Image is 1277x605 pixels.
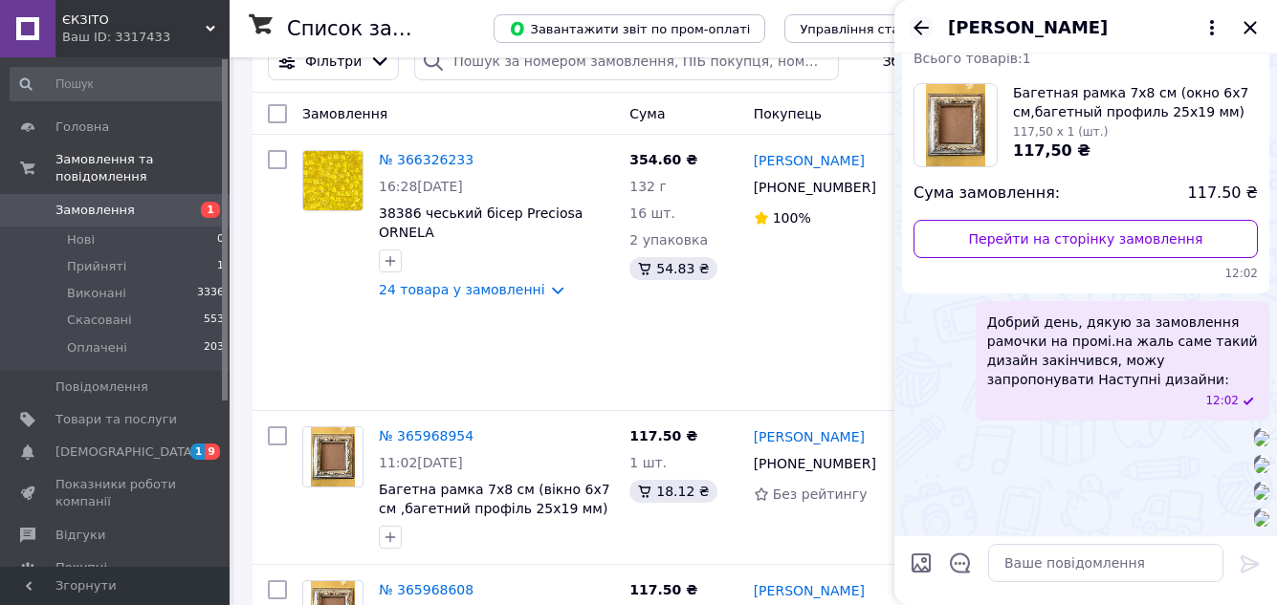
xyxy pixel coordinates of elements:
[197,285,224,302] span: 3336
[55,443,197,461] span: [DEMOGRAPHIC_DATA]
[190,443,206,460] span: 1
[629,205,675,221] span: 16 шт.
[55,151,230,185] span: Замовлення та повідомлення
[914,51,1031,66] span: Всього товарів: 1
[629,428,697,443] span: 117.50 ₴
[55,527,105,544] span: Відгуки
[1254,431,1269,446] img: c0342a94-f8e0-4dbc-a271-8d9ebb951075_w500_h500
[754,581,865,600] a: [PERSON_NAME]
[55,202,135,219] span: Замовлення
[494,14,765,43] button: Завантажити звіт по пром-оплаті
[1013,125,1108,139] span: 117,50 x 1 (шт.)
[302,106,387,121] span: Замовлення
[629,232,708,248] span: 2 упаковка
[629,480,716,503] div: 18.12 ₴
[509,20,750,37] span: Завантажити звіт по пром-оплаті
[67,339,127,357] span: Оплачені
[205,443,220,460] span: 9
[914,220,1258,258] a: Перейти на сторінку замовлення
[750,450,880,477] div: [PHONE_NUMBER]
[55,119,109,136] span: Головна
[910,16,933,39] button: Назад
[1254,485,1269,500] img: 9d0d0b9d-5bfd-4294-afb2-668736c4768f_w500_h500
[1254,511,1269,527] img: 34f6eef6-ac26-4257-954f-619658ac39df_w500_h500
[1013,83,1258,121] span: Багетная рамка 7х8 см (окно 6х7 см,багетный профиль 25х19 мм)
[379,282,545,297] a: 24 товара у замовленні
[379,428,473,443] a: № 365968954
[62,11,206,29] span: ЄКЗІТО
[62,29,230,46] div: Ваш ID: 3317433
[948,551,973,575] button: Відкрити шаблони відповідей
[629,152,697,167] span: 354.60 ₴
[55,559,107,576] span: Покупці
[1013,141,1090,160] span: 117,50 ₴
[379,152,473,167] a: № 366326233
[302,426,363,487] a: Фото товару
[67,231,95,248] span: Нові
[67,258,126,275] span: Прийняті
[379,205,583,240] a: 38386 чеський бісер Preciosa ORNELA
[379,179,463,194] span: 16:28[DATE]
[750,174,880,201] div: [PHONE_NUMBER]
[379,582,473,597] a: № 365968608
[414,42,839,80] input: Пошук за номером замовлення, ПІБ покупця, номером телефону, Email, номером накладної
[67,285,126,302] span: Виконані
[800,22,946,36] span: Управління статусами
[629,582,697,597] span: 117.50 ₴
[311,427,355,486] img: Фото товару
[629,179,667,194] span: 132 г
[379,455,463,470] span: 11:02[DATE]
[201,202,220,218] span: 1
[67,312,132,329] span: Скасовані
[948,15,1223,40] button: [PERSON_NAME]
[773,486,868,502] span: Без рейтингу
[217,258,224,275] span: 1
[1205,393,1239,409] span: 12:02 10.10.2025
[883,52,1023,71] span: Збережені фільтри:
[629,455,667,470] span: 1 шт.
[987,313,1258,389] span: Добрий день, дякую за замовлення рамочки на промі.на жаль саме такий дизайн закінчився, можу запр...
[784,14,961,43] button: Управління статусами
[55,476,177,510] span: Показники роботи компанії
[217,231,224,248] span: 0
[204,339,224,357] span: 203
[629,106,665,121] span: Cума
[10,67,226,101] input: Пошук
[379,482,610,516] a: Багетна рамка 7х8 см (вікно 6х7 см ,багетний профіль 25х19 мм)
[754,151,865,170] a: [PERSON_NAME]
[629,257,716,280] div: 54.83 ₴
[754,427,865,446] a: [PERSON_NAME]
[55,411,177,428] span: Товари та послуги
[287,17,481,40] h1: Список замовлень
[1239,16,1262,39] button: Закрити
[1254,458,1269,473] img: 82f68bf0-7d36-47eb-b6be-e772823eb0eb_w500_h500
[55,378,148,396] span: Повідомлення
[204,312,224,329] span: 553
[302,150,363,211] a: Фото товару
[754,106,822,121] span: Покупець
[926,84,986,166] img: 5621758385_w200_h200_bagetnaya-ramka-7h8.jpg
[773,210,811,226] span: 100%
[948,15,1108,40] span: [PERSON_NAME]
[914,183,1060,205] span: Сума замовлення:
[303,151,363,210] img: Фото товару
[1188,183,1258,205] span: 117.50 ₴
[305,52,362,71] span: Фільтри
[914,266,1258,282] span: 12:02 10.10.2025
